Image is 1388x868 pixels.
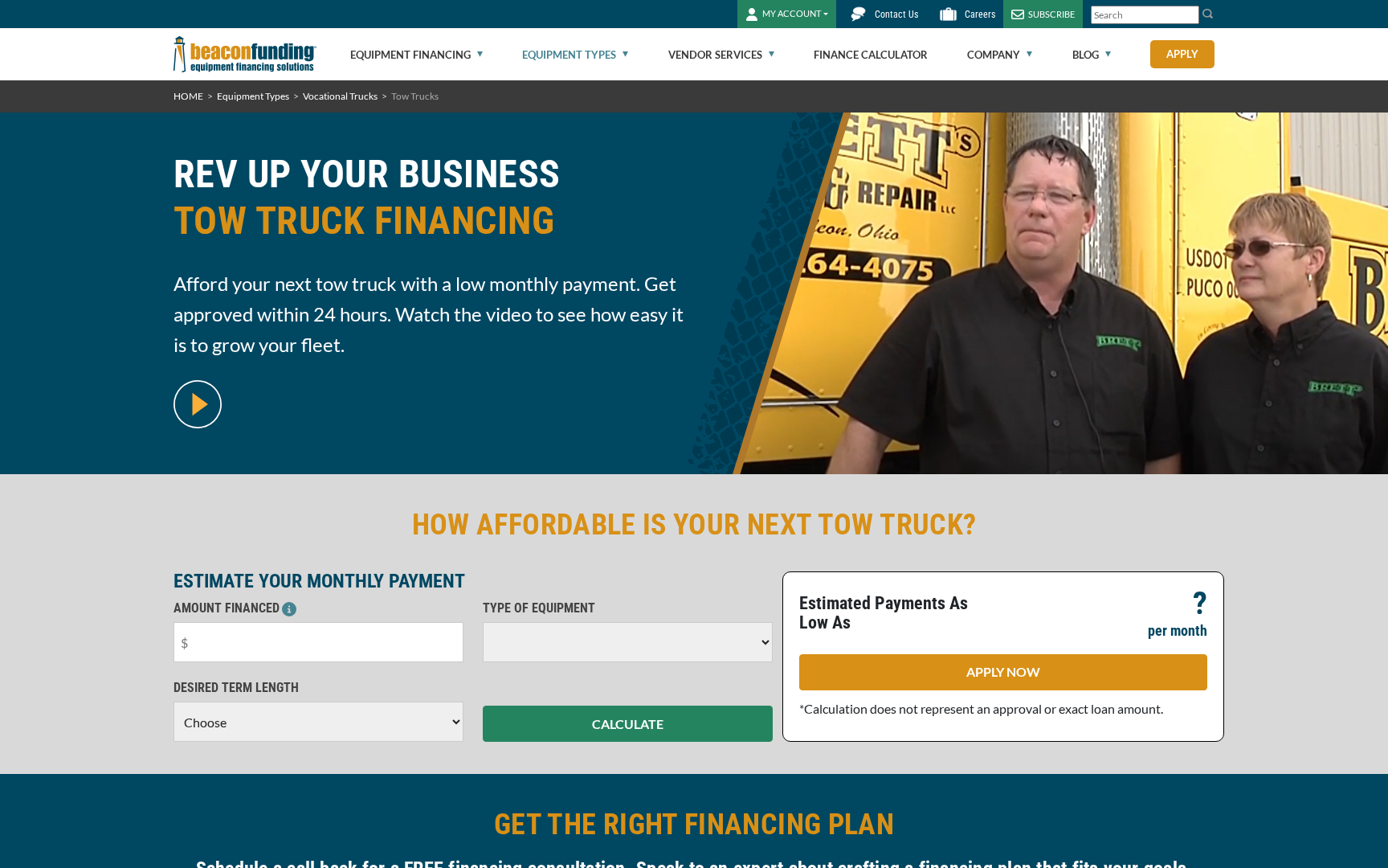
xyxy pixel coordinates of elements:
[814,29,928,80] a: Finance Calculator
[173,380,222,428] img: video modal pop-up play button
[967,29,1032,80] a: Company
[173,599,463,618] p: AMOUNT FINANCED
[1182,9,1195,22] a: Clear search text
[173,151,684,256] h1: REV UP YOUR BUSINESS
[173,90,203,102] a: HOME
[173,198,684,244] span: TOW TRUCK FINANCING
[173,622,463,662] input: $
[217,90,289,102] a: Equipment Types
[1150,40,1214,68] a: Apply
[350,29,483,80] a: Equipment Financing
[965,9,995,20] span: Careers
[668,29,774,80] a: Vendor Services
[173,678,463,698] p: DESIRED TERM LENGTH
[173,506,1214,543] h2: HOW AFFORDABLE IS YOUR NEXT TOW TRUCK?
[1091,6,1199,24] input: Search
[173,806,1214,843] h2: GET THE RIGHT FINANCING PLAN
[799,594,994,633] p: Estimated Payments As Low As
[799,701,1163,716] span: *Calculation does not represent an approval or exact loan amount.
[1193,594,1207,613] p: ?
[173,28,316,80] img: Beacon Funding Corporation logo
[303,90,378,102] a: Vocational Trucks
[1072,29,1111,80] a: Blog
[173,571,773,591] p: ESTIMATE YOUR MONTHLY PAYMENT
[173,268,684,360] span: Afford your next tow truck with a low monthly payment. Get approved within 24 hours. Watch the vi...
[483,706,773,742] button: CALCULATE
[483,599,773,618] p: TYPE OF EQUIPMENT
[1148,621,1207,641] p: per month
[799,654,1207,690] a: APPLY NOW
[522,29,628,80] a: Equipment Types
[875,9,918,20] span: Contact Us
[391,90,439,102] span: Tow Trucks
[1202,7,1214,20] img: Search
